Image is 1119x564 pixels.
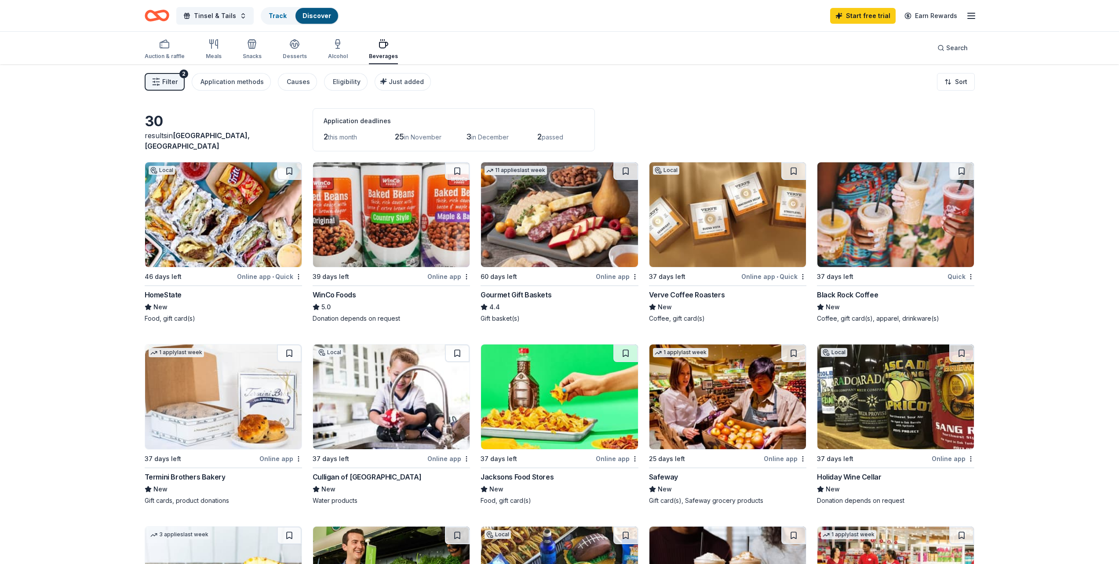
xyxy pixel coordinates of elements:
[145,454,181,464] div: 37 days left
[817,162,974,323] a: Image for Black Rock Coffee37 days leftQuickBlack Rock CoffeeNewCoffee, gift card(s), apparel, dr...
[287,77,310,87] div: Causes
[817,289,878,300] div: Black Rock Coffee
[313,162,470,267] img: Image for WinCo Foods
[489,302,500,312] span: 4.4
[145,130,302,151] div: results
[328,35,348,64] button: Alcohol
[206,53,222,60] div: Meals
[817,496,974,505] div: Donation depends on request
[817,454,853,464] div: 37 days left
[313,496,470,505] div: Water products
[145,53,185,60] div: Auction & raffle
[485,166,547,175] div: 11 applies last week
[937,73,975,91] button: Sort
[176,7,254,25] button: Tinsel & Tails
[313,344,470,449] img: Image for Culligan of San Diego
[649,289,725,300] div: Verve Coffee Roasters
[481,344,638,505] a: Image for Jacksons Food Stores37 days leftOnline appJacksons Food StoresNewFood, gift card(s)
[237,271,302,282] div: Online app Quick
[481,496,638,505] div: Food, gift card(s)
[764,453,806,464] div: Online app
[369,53,398,60] div: Beverages
[481,162,638,323] a: Image for Gourmet Gift Baskets11 applieslast week60 days leftOnline appGourmet Gift Baskets4.4Gif...
[149,166,175,175] div: Local
[145,344,302,449] img: Image for Termini Brothers Bakery
[826,484,840,494] span: New
[741,271,806,282] div: Online app Quick
[649,162,806,267] img: Image for Verve Coffee Roasters
[145,271,182,282] div: 46 days left
[317,348,343,357] div: Local
[821,348,847,357] div: Local
[649,344,806,449] img: Image for Safeway
[206,35,222,64] button: Meals
[596,271,638,282] div: Online app
[653,166,679,175] div: Local
[932,453,974,464] div: Online app
[278,73,317,91] button: Causes
[817,271,853,282] div: 37 days left
[179,70,188,78] div: 2
[145,113,302,130] div: 30
[145,472,226,482] div: Termini Brothers Bakery
[817,344,974,505] a: Image for Holiday Wine CellarLocal37 days leftOnline appHoliday Wine CellarNewDonation depends on...
[466,132,471,141] span: 3
[145,344,302,505] a: Image for Termini Brothers Bakery1 applylast week37 days leftOnline appTermini Brothers BakeryNew...
[658,484,672,494] span: New
[649,271,685,282] div: 37 days left
[955,77,967,87] span: Sort
[826,302,840,312] span: New
[649,496,806,505] div: Gift card(s), Safeway grocery products
[328,133,357,141] span: this month
[946,43,968,53] span: Search
[192,73,271,91] button: Application methods
[481,472,554,482] div: Jacksons Food Stores
[817,344,974,449] img: Image for Holiday Wine Cellar
[145,35,185,64] button: Auction & raffle
[333,77,361,87] div: Eligibility
[283,53,307,60] div: Desserts
[313,472,421,482] div: Culligan of [GEOGRAPHIC_DATA]
[261,7,339,25] button: TrackDiscover
[313,162,470,323] a: Image for WinCo Foods39 days leftOnline appWinCo Foods5.0Donation depends on request
[145,289,182,300] div: HomeState
[481,271,517,282] div: 60 days left
[817,162,974,267] img: Image for Black Rock Coffee
[243,35,262,64] button: Snacks
[471,133,509,141] span: in December
[427,453,470,464] div: Online app
[145,5,169,26] a: Home
[649,314,806,323] div: Coffee, gift card(s)
[649,472,678,482] div: Safeway
[313,344,470,505] a: Image for Culligan of San DiegoLocal37 days leftOnline appCulligan of [GEOGRAPHIC_DATA]NewWater p...
[313,454,349,464] div: 37 days left
[145,131,250,150] span: in
[485,530,511,539] div: Local
[145,162,302,267] img: Image for HomeState
[313,289,356,300] div: WinCo Foods
[489,484,503,494] span: New
[899,8,962,24] a: Earn Rewards
[321,484,335,494] span: New
[272,273,274,280] span: •
[395,132,404,141] span: 25
[649,344,806,505] a: Image for Safeway1 applylast week25 days leftOnline appSafewayNewGift card(s), Safeway grocery pr...
[145,131,250,150] span: [GEOGRAPHIC_DATA], [GEOGRAPHIC_DATA]
[817,314,974,323] div: Coffee, gift card(s), apparel, drinkware(s)
[481,314,638,323] div: Gift basket(s)
[145,73,185,91] button: Filter2
[369,35,398,64] button: Beverages
[948,271,974,282] div: Quick
[481,454,517,464] div: 37 days left
[313,271,349,282] div: 39 days left
[481,162,638,267] img: Image for Gourmet Gift Baskets
[145,496,302,505] div: Gift cards, product donations
[269,12,287,19] a: Track
[481,344,638,449] img: Image for Jacksons Food Stores
[649,162,806,323] a: Image for Verve Coffee RoastersLocal37 days leftOnline app•QuickVerve Coffee RoastersNewCoffee, g...
[658,302,672,312] span: New
[481,289,551,300] div: Gourmet Gift Baskets
[324,132,328,141] span: 2
[649,454,685,464] div: 25 days left
[817,472,881,482] div: Holiday Wine Cellar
